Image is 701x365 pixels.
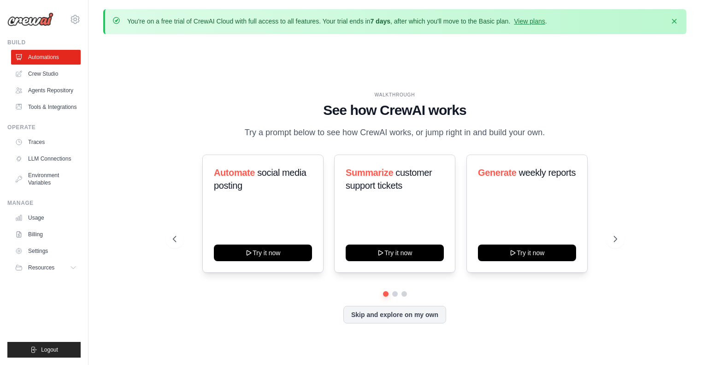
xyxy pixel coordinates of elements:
a: LLM Connections [11,151,81,166]
a: Crew Studio [11,66,81,81]
span: weekly reports [519,168,576,178]
h1: See how CrewAI works [173,102,617,119]
button: Logout [7,342,81,358]
p: Try a prompt below to see how CrewAI works, or jump right in and build your own. [240,126,550,139]
a: Usage [11,210,81,225]
div: Operate [7,124,81,131]
strong: 7 days [370,18,390,25]
button: Skip and explore on my own [343,306,446,323]
div: Build [7,39,81,46]
a: View plans [514,18,545,25]
div: Manage [7,199,81,207]
div: WALKTHROUGH [173,91,617,98]
a: Tools & Integrations [11,100,81,114]
img: Logo [7,12,53,26]
span: customer support tickets [346,168,432,191]
button: Try it now [478,245,576,261]
iframe: Chat Widget [655,321,701,365]
button: Try it now [346,245,444,261]
a: Settings [11,244,81,258]
span: social media posting [214,168,306,191]
span: Generate [478,168,517,178]
span: Automate [214,168,255,178]
a: Agents Repository [11,83,81,98]
a: Billing [11,227,81,242]
span: Resources [28,264,54,271]
button: Try it now [214,245,312,261]
span: Logout [41,346,58,353]
button: Resources [11,260,81,275]
span: Summarize [346,168,393,178]
a: Environment Variables [11,168,81,190]
a: Automations [11,50,81,65]
a: Traces [11,135,81,150]
p: You're on a free trial of CrewAI Cloud with full access to all features. Your trial ends in , aft... [127,17,547,26]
